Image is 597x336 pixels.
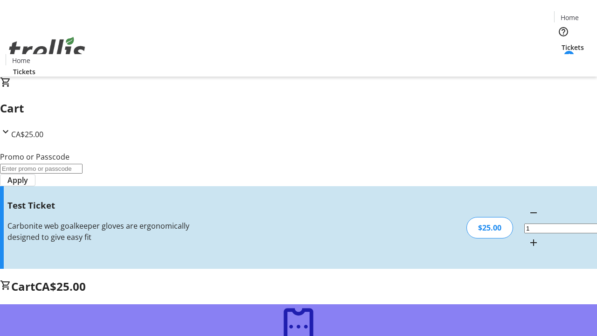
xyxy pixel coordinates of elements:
[7,199,211,212] h3: Test Ticket
[13,67,35,77] span: Tickets
[6,27,89,73] img: Orient E2E Organization 62NfgGhcA5's Logo
[554,42,591,52] a: Tickets
[524,203,543,222] button: Decrement by one
[466,217,513,238] div: $25.00
[6,67,43,77] a: Tickets
[555,13,584,22] a: Home
[524,233,543,252] button: Increment by one
[561,13,579,22] span: Home
[7,220,211,243] div: Carbonite web goalkeeper gloves are ergonomically designed to give easy fit
[12,56,30,65] span: Home
[35,279,86,294] span: CA$25.00
[562,42,584,52] span: Tickets
[6,56,36,65] a: Home
[554,22,573,41] button: Help
[11,129,43,140] span: CA$25.00
[554,52,573,71] button: Cart
[7,175,28,186] span: Apply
